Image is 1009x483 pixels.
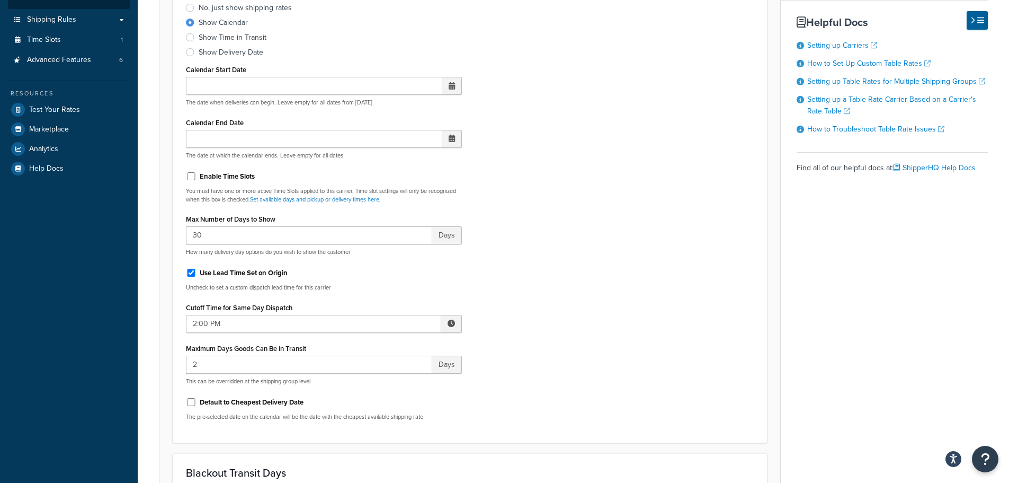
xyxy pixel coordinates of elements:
label: Calendar Start Date [186,66,246,74]
a: ShipperHQ Help Docs [894,162,976,173]
h3: Helpful Docs [797,16,988,28]
li: Time Slots [8,30,130,50]
span: Days [432,356,462,374]
a: Setting up a Table Rate Carrier Based on a Carrier's Rate Table [807,94,976,117]
span: Marketplace [29,125,69,134]
p: You must have one or more active Time Slots applied to this carrier. Time slot settings will only... [186,187,462,204]
label: Maximum Days Goods Can Be in Transit [186,345,306,353]
a: Help Docs [8,159,130,178]
p: The pre-selected date on the calendar will be the date with the cheapest available shipping rate [186,413,462,421]
div: No, just show shipping rates [199,3,292,13]
a: Analytics [8,139,130,159]
li: Advanced Features [8,50,130,70]
label: Default to Cheapest Delivery Date [200,398,303,407]
span: 6 [119,56,123,65]
button: Open Resource Center [972,446,998,472]
button: Hide Help Docs [967,11,988,30]
p: The date when deliveries can begin. Leave empty for all dates from [DATE] [186,99,462,107]
span: Test Your Rates [29,106,80,115]
a: Setting up Carriers [807,40,877,51]
label: Max Number of Days to Show [186,215,275,223]
div: Resources [8,89,130,98]
h3: Blackout Transit Days [186,467,754,479]
a: Set available days and pickup or delivery times here. [250,195,381,204]
div: Show Calendar [199,17,248,28]
a: Advanced Features6 [8,50,130,70]
label: Use Lead Time Set on Origin [200,268,288,278]
span: Help Docs [29,164,64,173]
label: Calendar End Date [186,119,244,127]
a: Marketplace [8,120,130,139]
span: Advanced Features [27,56,91,65]
p: This can be overridden at the shipping group level [186,377,462,385]
label: Cutoff Time for Same Day Dispatch [186,304,292,312]
p: The date at which the calendar ends. Leave empty for all dates [186,152,462,160]
span: Shipping Rules [27,15,76,24]
a: Time Slots1 [8,30,130,50]
a: Shipping Rules [8,10,130,30]
div: Show Delivery Date [199,47,263,58]
p: Uncheck to set a custom dispatch lead time for this carrier [186,284,462,292]
a: Setting up Table Rates for Multiple Shipping Groups [807,76,985,87]
div: Find all of our helpful docs at: [797,152,988,175]
span: 1 [121,36,123,45]
span: Time Slots [27,36,61,45]
span: Days [432,226,462,244]
span: Analytics [29,145,58,154]
a: How to Set Up Custom Table Rates [807,58,931,69]
p: How many delivery day options do you wish to show the customer [186,248,462,256]
a: How to Troubleshoot Table Rate Issues [807,124,944,135]
a: Test Your Rates [8,100,130,119]
div: Show Time in Transit [199,32,266,43]
label: Enable Time Slots [200,172,255,181]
